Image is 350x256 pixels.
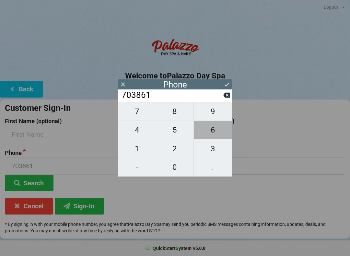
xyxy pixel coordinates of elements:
span: 4 [118,123,156,137]
span: 3 [194,142,232,156]
span: 9 [194,105,232,118]
button: 7 [118,102,156,121]
button: 5 [156,121,194,139]
span: 5 [156,123,194,137]
button: 8 [156,102,194,121]
span: 6 [194,123,232,137]
div: Phone [163,81,187,88]
button: 6 [194,121,232,139]
button: 2 [156,139,194,158]
button: 0 [156,158,194,177]
button: 3 [194,139,232,158]
button: 1 [118,139,156,158]
span: 0 [156,160,194,174]
span: 8 [156,105,194,118]
button: 4 [118,121,156,139]
button: 9 [194,102,232,121]
span: 7 [118,105,156,118]
span: 2 [156,142,194,156]
span: 1 [118,142,156,156]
